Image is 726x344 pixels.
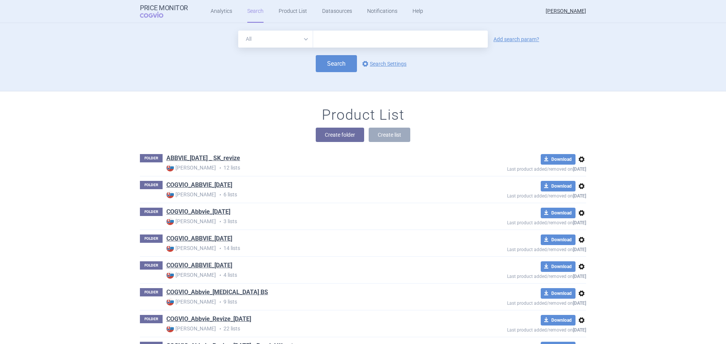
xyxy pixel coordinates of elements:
[166,208,230,218] h1: COGVIO_Abbvie_24.8.2021
[541,261,576,272] button: Download
[140,154,163,162] p: FOLDER
[216,245,223,252] i: •
[166,244,174,252] img: SK
[166,234,232,244] h1: COGVIO_ABBVIE_26.10.2021
[452,191,586,199] p: Last product added/removed on
[166,288,268,298] h1: COGVIO_Abbvie_Adalimumab BS
[573,167,586,172] strong: [DATE]
[166,325,174,332] img: SK
[452,325,586,333] p: Last product added/removed on
[166,154,240,162] a: ABBVIE_[DATE] _ SK_revize
[166,218,452,225] p: 3 lists
[216,271,223,279] i: •
[541,208,576,218] button: Download
[140,261,163,270] p: FOLDER
[316,128,364,142] button: Create folder
[166,271,452,279] p: 4 lists
[140,288,163,296] p: FOLDER
[361,59,406,68] a: Search Settings
[573,220,586,225] strong: [DATE]
[166,288,268,296] a: COGVIO_Abbvie_[MEDICAL_DATA] BS
[166,315,251,325] h1: COGVIO_Abbvie_Revize_17.12.2019
[322,106,404,124] h1: Product List
[140,234,163,243] p: FOLDER
[166,325,216,332] strong: [PERSON_NAME]
[541,181,576,191] button: Download
[140,208,163,216] p: FOLDER
[216,191,223,199] i: •
[140,181,163,189] p: FOLDER
[369,128,410,142] button: Create list
[166,164,174,171] img: SK
[166,218,174,225] img: SK
[166,164,216,171] strong: [PERSON_NAME]
[166,271,216,279] strong: [PERSON_NAME]
[216,298,223,306] i: •
[166,298,452,306] p: 9 lists
[166,164,452,172] p: 12 lists
[216,325,223,333] i: •
[452,245,586,252] p: Last product added/removed on
[573,247,586,252] strong: [DATE]
[452,218,586,225] p: Last product added/removed on
[216,164,223,172] i: •
[166,181,232,189] a: COGVIO_ABBVIE_[DATE]
[166,191,452,199] p: 6 lists
[166,244,216,252] strong: [PERSON_NAME]
[166,271,174,279] img: SK
[452,165,586,172] p: Last product added/removed on
[452,272,586,279] p: Last product added/removed on
[166,218,216,225] strong: [PERSON_NAME]
[541,288,576,299] button: Download
[166,154,240,164] h1: ABBVIE_21.03.2025 _ SK_revize
[573,274,586,279] strong: [DATE]
[166,298,216,305] strong: [PERSON_NAME]
[216,218,223,225] i: •
[452,299,586,306] p: Last product added/removed on
[493,37,539,42] a: Add search param?
[166,261,232,270] a: COGVIO_ABBVIE_[DATE]
[166,181,232,191] h1: COGVIO_ABBVIE_24.3.2021
[541,154,576,165] button: Download
[316,55,357,72] button: Search
[140,12,174,18] span: COGVIO
[541,315,576,325] button: Download
[573,327,586,333] strong: [DATE]
[573,193,586,199] strong: [DATE]
[166,191,216,198] strong: [PERSON_NAME]
[166,244,452,252] p: 14 lists
[541,234,576,245] button: Download
[166,325,452,333] p: 22 lists
[166,298,174,305] img: SK
[140,4,188,12] strong: Price Monitor
[166,315,251,323] a: COGVIO_Abbvie_Revize_[DATE]
[166,191,174,198] img: SK
[140,4,188,19] a: Price MonitorCOGVIO
[166,208,230,216] a: COGVIO_Abbvie_[DATE]
[573,301,586,306] strong: [DATE]
[140,315,163,323] p: FOLDER
[166,261,232,271] h1: COGVIO_ABBVIE_29.3.2021
[166,234,232,243] a: COGVIO_ABBVIE_[DATE]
